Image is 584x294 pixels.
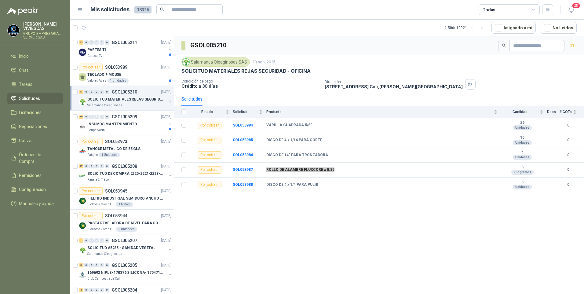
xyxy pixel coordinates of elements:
div: 0 [84,164,89,168]
div: 0 [100,164,104,168]
p: BioCosta Green Energy S.A.S [87,202,115,207]
span: Manuales y ayuda [19,200,54,207]
button: No Leídos [541,22,577,34]
p: [DATE] [161,164,171,169]
p: Patojito [87,153,98,157]
div: 0 [89,115,94,119]
div: Por cotizar [198,137,221,144]
p: Valores Atlas [87,78,106,83]
img: Company Logo [79,148,86,155]
div: 0 [94,164,99,168]
div: 4 [79,288,83,292]
div: Unidades [513,155,532,160]
div: 27 [79,164,83,168]
b: SOL053985 [233,138,253,142]
p: [DATE] [161,188,171,194]
p: SOLICITUD DE COMPRA 2220-2221-2223-2224 [87,171,163,177]
p: Caracol TV [87,53,102,58]
b: 4 [501,150,543,155]
div: 1 [79,238,83,243]
img: Company Logo [79,197,86,204]
a: Por cotizarSOL053945[DATE] Company LogoFIELTRO INDUSTRIAL SEMIDURO ANCHO 25 MMBioCosta Green Ener... [70,185,174,210]
img: Company Logo [8,25,19,36]
span: # COTs [560,110,572,114]
a: 5 0 0 0 0 0 GSOL005205[DATE] Company Logo169692 NIPLE- 170376 SILICONA- 170471 VALVULA REGClub Ca... [79,262,173,281]
div: 0 [94,90,99,94]
p: SOL053989 [105,65,127,69]
a: 10 0 0 0 0 0 GSOL005209[DATE] Company LogoINSUMOS MANTENIMIENTOGrupo North [79,113,173,133]
div: 0 [89,263,94,267]
div: 0 [84,288,89,292]
div: 0 [100,115,104,119]
th: Producto [266,106,501,118]
p: [DATE] [161,287,171,293]
div: Por cotizar [79,64,103,71]
div: Unidades [513,125,532,130]
p: [DATE] [161,263,171,268]
div: 0 [89,90,94,94]
a: 27 0 0 0 0 0 GSOL005208[DATE] Company LogoSOLICITUD DE COMPRA 2220-2221-2223-2224Panela El Trébol [79,163,173,182]
a: Por cotizarSOL053989[DATE] TECLADO + MOUSEValores Atlas1 Unidades [70,61,174,86]
div: 0 [94,115,99,119]
p: Panela El Trébol [87,177,110,182]
p: GSOL005204 [112,288,137,292]
div: 0 [100,238,104,243]
img: Company Logo [79,123,86,130]
div: Por cotizar [79,138,103,145]
p: GSOL005205 [112,263,137,267]
a: SOL053987 [233,167,253,172]
p: SOLICITUD MATERIALES REJAS SEGURIDAD - OFICINA [181,68,311,74]
a: Manuales y ayuda [7,198,63,209]
img: Company Logo [79,172,86,180]
p: 28 ago, 2025 [252,59,276,65]
div: 0 [84,263,89,267]
a: Negociaciones [7,121,63,132]
p: Club Campestre de Cali [87,276,121,281]
p: GRUPO EMPRESARIAL SERVER SAS [23,32,63,39]
div: 0 [105,40,109,45]
span: Solicitudes [19,95,40,102]
a: Por cotizarSOL053973[DATE] Company LogoTANQUE METÁLICO DE 55 GLSPatojito1 Unidades [70,135,174,160]
img: Company Logo [79,49,86,56]
a: Tareas [7,79,63,90]
div: 0 [105,263,109,267]
p: [DATE] [161,40,171,46]
button: 25 [566,4,577,15]
div: 0 [89,238,94,243]
div: 0 [100,40,104,45]
p: GSOL005208 [112,164,137,168]
span: 25 [572,3,580,9]
a: 1 0 0 0 0 0 GSOL005207[DATE] Company LogoSOLICITUD #5235 - SANIDAD VEGETALSalamanca Oleaginosas SAS [79,237,173,256]
img: Company Logo [183,59,189,65]
b: VARILLA CUADRADA 5/8" [266,123,312,128]
div: Por cotizar [79,212,103,219]
div: 0 [94,238,99,243]
div: 0 [84,90,89,94]
img: Company Logo [79,222,86,229]
b: DISCO DE 4 x 1/16 PARA CORTE [266,138,322,143]
a: 23 0 0 0 0 0 GSOL005211[DATE] Company LogoPARTES TICaracol TV [79,39,173,58]
span: Producto [266,110,493,114]
div: 0 [100,263,104,267]
div: Por cotizar [198,181,221,188]
img: Company Logo [79,271,86,279]
a: SOL053986 [233,153,253,157]
p: PASTA REVELADORA DE NIVEL PARA COMBUSTIBLES/ACEITES DE COLOR ROSADA marca kolor kut [87,220,163,226]
p: Crédito a 30 días [181,83,320,89]
a: 5 0 0 0 0 0 GSOL005210[DATE] Company LogoSOLICITUD MATERIALES REJAS SEGURIDAD - OFICINASalamanca ... [79,88,173,108]
p: SOL053945 [105,189,127,193]
img: Logo peakr [7,7,38,15]
p: [PERSON_NAME] VIVIESCAS [23,22,63,31]
div: 0 [84,40,89,45]
p: TANQUE METÁLICO DE 55 GLS [87,146,141,152]
button: Asignado a mi [491,22,536,34]
div: 23 [79,40,83,45]
p: [DATE] [161,139,171,145]
div: 0 [89,40,94,45]
div: 0 [89,288,94,292]
div: 0 [94,263,99,267]
span: Negociaciones [19,123,47,130]
span: search [160,7,164,12]
a: SOL053984 [233,123,253,127]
